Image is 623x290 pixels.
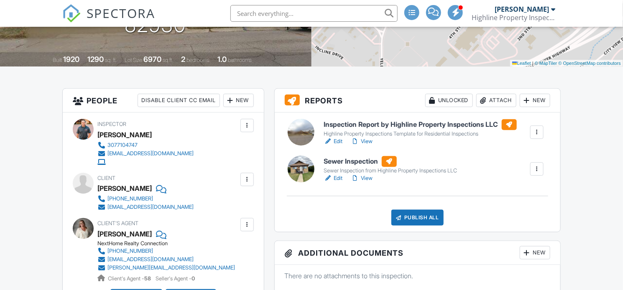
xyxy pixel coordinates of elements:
[97,141,194,149] a: 3077104747
[520,94,550,107] div: New
[559,61,621,66] a: © OpenStreetMap contributors
[97,203,194,211] a: [EMAIL_ADDRESS][DOMAIN_NAME]
[53,57,62,63] span: Built
[105,57,117,63] span: sq. ft.
[218,55,227,64] div: 1.0
[181,55,186,64] div: 2
[97,228,152,240] a: [PERSON_NAME]
[97,182,152,195] div: [PERSON_NAME]
[324,119,517,138] a: Inspection Report by Highline Property Inspections LLC Highline Property Inspections Template for...
[138,94,220,107] div: Disable Client CC Email
[324,137,343,146] a: Edit
[63,89,264,113] h3: People
[97,247,235,255] a: [PHONE_NUMBER]
[187,57,210,63] span: bedrooms
[163,57,174,63] span: sq.ft.
[97,240,242,247] div: NextHome Realty Connection
[97,195,194,203] a: [PHONE_NUMBER]
[107,264,235,271] div: [PERSON_NAME][EMAIL_ADDRESS][DOMAIN_NAME]
[535,61,557,66] a: © MapTiler
[425,94,473,107] div: Unlocked
[107,248,153,254] div: [PHONE_NUMBER]
[144,55,162,64] div: 6970
[495,5,549,13] div: [PERSON_NAME]
[324,174,343,182] a: Edit
[275,241,560,265] h3: Additional Documents
[476,94,516,107] div: Attach
[125,57,143,63] span: Lot Size
[223,94,254,107] div: New
[351,174,373,182] a: View
[351,137,373,146] a: View
[230,5,398,22] input: Search everything...
[324,156,457,167] h6: Sewer Inspection
[275,89,560,113] h3: Reports
[97,255,235,264] a: [EMAIL_ADDRESS][DOMAIN_NAME]
[97,149,194,158] a: [EMAIL_ADDRESS][DOMAIN_NAME]
[107,195,153,202] div: [PHONE_NUMBER]
[107,256,194,263] div: [EMAIL_ADDRESS][DOMAIN_NAME]
[97,264,235,272] a: [PERSON_NAME][EMAIL_ADDRESS][DOMAIN_NAME]
[156,275,195,282] span: Seller's Agent -
[520,246,550,259] div: New
[107,150,194,157] div: [EMAIL_ADDRESS][DOMAIN_NAME]
[108,275,152,282] span: Client's Agent -
[62,4,81,23] img: The Best Home Inspection Software - Spectora
[472,13,555,22] div: Highline Property Inspections
[107,142,138,149] div: 3077104747
[391,210,444,226] div: Publish All
[228,57,252,63] span: bathrooms
[107,204,194,210] div: [EMAIL_ADDRESS][DOMAIN_NAME]
[532,61,534,66] span: |
[324,119,517,130] h6: Inspection Report by Highline Property Inspections LLC
[144,275,151,282] strong: 58
[87,4,155,22] span: SPECTORA
[88,55,104,64] div: 1290
[324,167,457,174] div: Sewer Inspection from Highline Property Inspections LLC
[97,220,138,226] span: Client's Agent
[191,275,195,282] strong: 0
[285,271,550,280] p: There are no attachments to this inspection.
[512,61,531,66] a: Leaflet
[64,55,80,64] div: 1920
[324,156,457,175] a: Sewer Inspection Sewer Inspection from Highline Property Inspections LLC
[324,131,517,137] div: Highline Property Inspections Template for Residential Inspections
[97,121,126,127] span: Inspector
[97,175,115,181] span: Client
[62,11,155,29] a: SPECTORA
[97,128,152,141] div: [PERSON_NAME]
